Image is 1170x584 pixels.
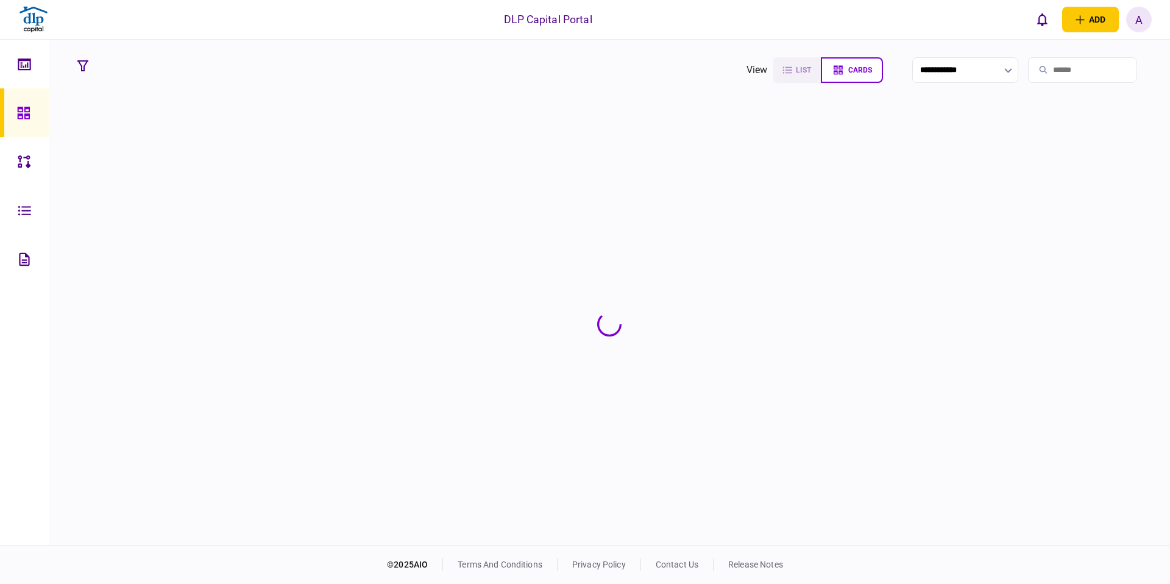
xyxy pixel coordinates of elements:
[796,66,811,74] span: list
[458,560,542,569] a: terms and conditions
[821,57,883,83] button: cards
[746,63,768,77] div: view
[572,560,626,569] a: privacy policy
[387,558,443,571] div: © 2025 AIO
[504,12,592,27] div: DLP Capital Portal
[18,4,49,35] img: client company logo
[773,57,821,83] button: list
[656,560,698,569] a: contact us
[1126,7,1152,32] button: A
[728,560,783,569] a: release notes
[848,66,872,74] span: cards
[1029,7,1055,32] button: open notifications list
[1062,7,1119,32] button: open adding identity options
